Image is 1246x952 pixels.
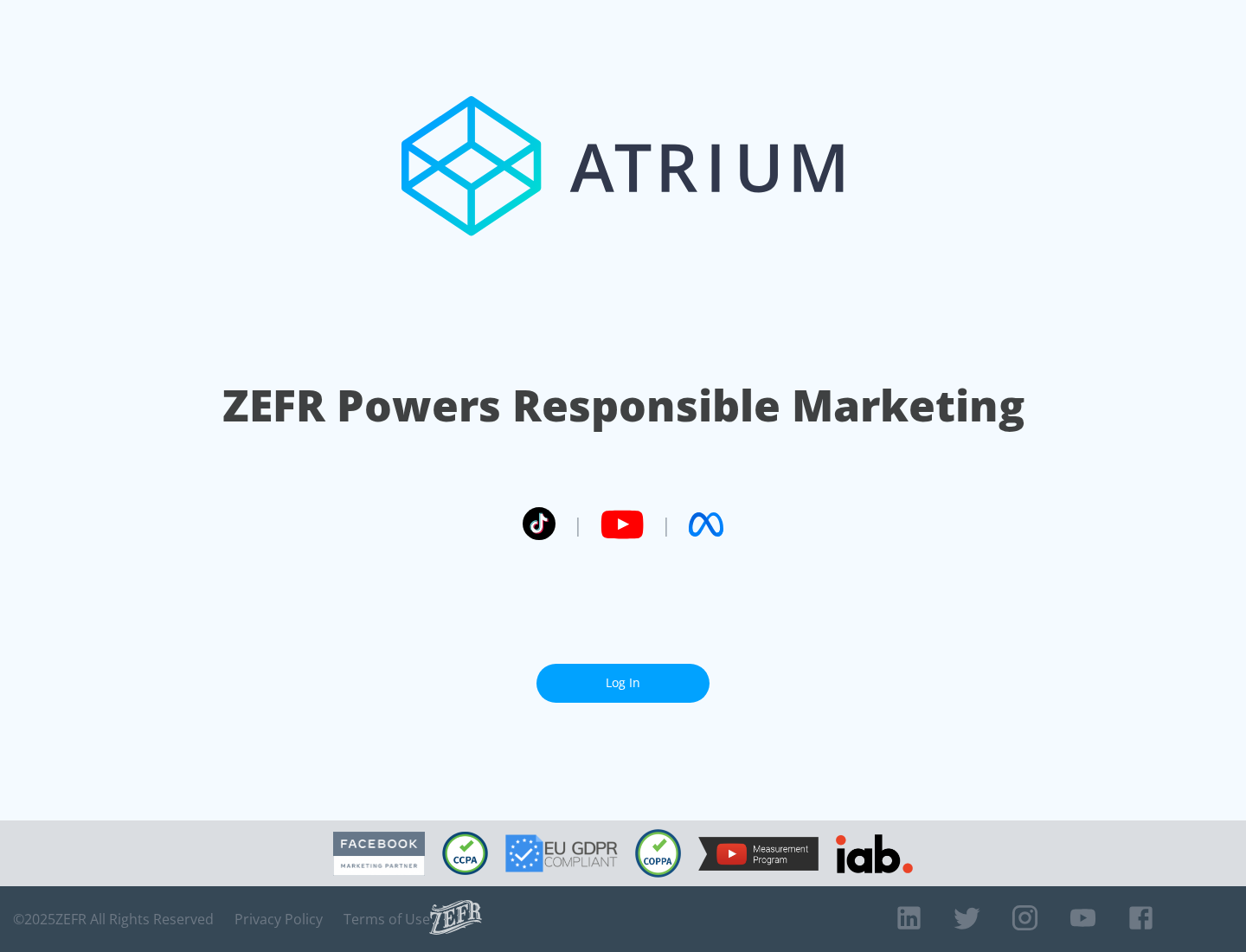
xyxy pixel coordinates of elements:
a: Terms of Use [344,910,430,928]
img: Facebook Marketing Partner [333,832,425,876]
img: YouTube Measurement Program [698,837,819,871]
img: IAB [836,834,913,873]
span: © 2025 ZEFR All Rights Reserved [13,910,214,928]
img: CCPA Compliant [442,832,488,875]
img: GDPR Compliant [505,834,618,872]
span: | [573,511,583,537]
span: | [661,511,671,537]
a: Log In [536,664,710,703]
h1: ZEFR Powers Responsible Marketing [222,376,1024,435]
img: COPPA Compliant [635,829,681,878]
a: Privacy Policy [234,910,323,928]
